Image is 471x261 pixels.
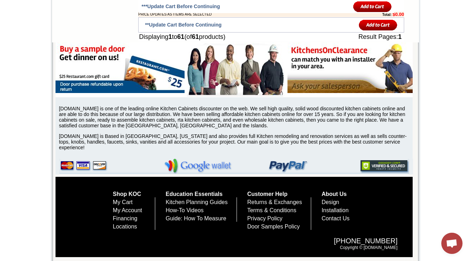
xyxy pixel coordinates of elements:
td: Bellmonte Maple [125,32,143,39]
span: **Update Cart Before Continuing [145,22,221,28]
a: Guide: How To Measure [166,215,226,221]
p: [DOMAIN_NAME] is Based in [GEOGRAPHIC_DATA], [US_STATE] and also provides full Kitchen remodeling... [59,133,413,150]
input: Add to Cart [359,19,397,31]
td: PRICE UPDATES AS ITEMS ARE SELECTED [138,12,343,17]
span: [PHONE_NUMBER] [79,237,397,245]
td: Displaying to (of products) [138,33,312,41]
b: 61 [192,33,199,40]
a: My Cart [113,199,133,205]
a: Returns & Exchanges [247,199,302,205]
td: Baycreek Gray [87,32,105,39]
td: Alabaster Shaker [23,32,41,39]
a: Terms & Conditions [247,207,296,213]
a: My Account [113,207,142,213]
a: Privacy Policy [247,215,283,221]
img: pdf.png [1,2,7,7]
p: [DOMAIN_NAME] is one of the leading online Kitchen Cabinets discounter on the web. We sell high q... [59,106,413,128]
div: Copyright © [DOMAIN_NAME] [72,230,405,257]
input: Add to Cart [353,1,392,12]
td: Beachwood Oak Shaker [106,32,124,40]
a: Contact Us [321,215,349,221]
a: Locations [113,224,137,230]
b: 1 [398,33,402,40]
b: $0.00 [392,12,404,17]
b: 1 [168,33,172,40]
a: Kitchen Planning Guides [166,199,228,205]
a: Financing [113,215,137,221]
a: How-To Videos [166,207,204,213]
h5: Customer Help [247,191,311,197]
a: Installation [321,207,349,213]
div: Open chat [441,233,463,254]
td: [PERSON_NAME] White Shaker [64,32,86,40]
a: Price Sheet View in PDF Format [8,1,57,7]
a: Design [321,199,339,205]
a: Shop KOC [113,191,141,197]
span: ***Update Cart Before Continuing [141,4,220,9]
a: Door Samples Policy [247,224,300,230]
a: Education Essentials [166,191,223,197]
td: Result Pages: [312,33,404,41]
b: Price Sheet View in PDF Format [8,3,57,7]
b: 61 [177,33,184,40]
td: [PERSON_NAME] Yellow Walnut [42,32,63,40]
a: About Us [321,191,347,197]
b: Total: [382,13,391,17]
